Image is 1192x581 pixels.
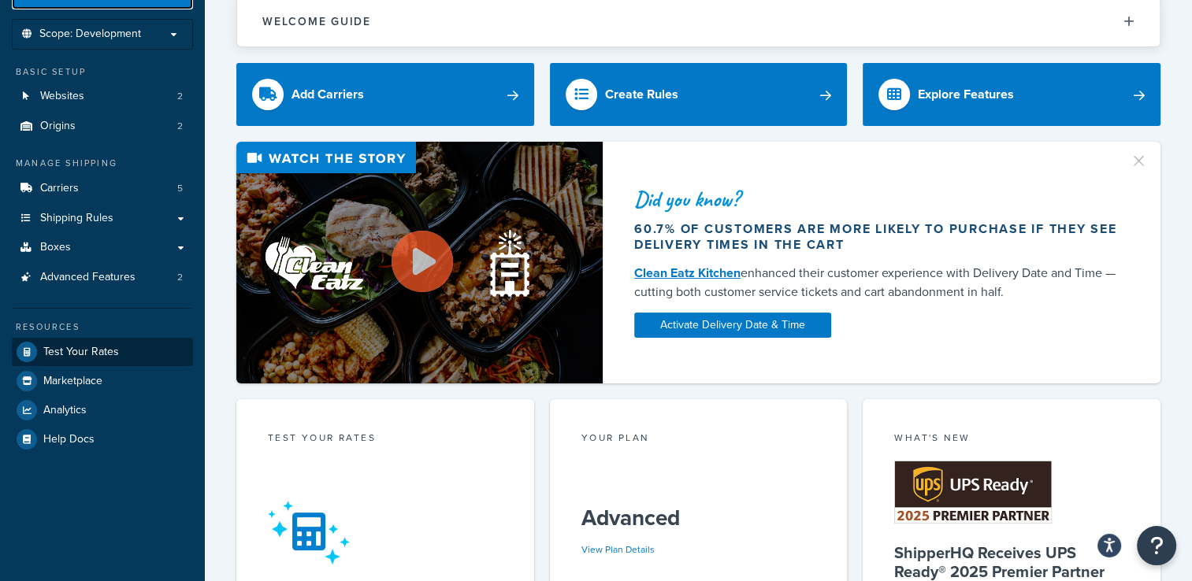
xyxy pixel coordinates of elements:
[12,233,193,262] a: Boxes
[177,182,183,195] span: 5
[262,16,371,28] h2: Welcome Guide
[12,65,193,79] div: Basic Setup
[43,433,95,446] span: Help Docs
[40,271,136,284] span: Advanced Features
[43,346,119,359] span: Test Your Rates
[581,542,655,557] a: View Plan Details
[12,174,193,203] a: Carriers5
[12,263,193,292] a: Advanced Features2
[863,63,1160,126] a: Explore Features
[43,375,102,388] span: Marketplace
[12,112,193,141] a: Origins2
[12,82,193,111] li: Websites
[12,320,193,334] div: Resources
[12,112,193,141] li: Origins
[1137,526,1176,565] button: Open Resource Center
[12,157,193,170] div: Manage Shipping
[177,271,183,284] span: 2
[39,28,141,41] span: Scope: Development
[12,174,193,203] li: Carriers
[177,120,183,133] span: 2
[40,212,113,225] span: Shipping Rules
[40,241,71,254] span: Boxes
[550,63,848,126] a: Create Rules
[292,83,364,105] div: Add Carriers
[581,505,816,531] h5: Advanced
[12,204,193,233] a: Shipping Rules
[918,83,1014,105] div: Explore Features
[894,431,1129,449] div: What's New
[12,338,193,366] a: Test Your Rates
[40,120,76,133] span: Origins
[634,221,1120,253] div: 60.7% of customers are more likely to purchase if they see delivery times in the cart
[177,90,183,103] span: 2
[236,142,603,383] img: Video thumbnail
[12,82,193,111] a: Websites2
[12,425,193,453] a: Help Docs
[12,396,193,424] a: Analytics
[12,263,193,292] li: Advanced Features
[634,188,1120,210] div: Did you know?
[268,431,503,449] div: Test your rates
[12,367,193,395] a: Marketplace
[236,63,534,126] a: Add Carriers
[40,182,79,195] span: Carriers
[40,90,84,103] span: Websites
[634,313,831,338] a: Activate Delivery Date & Time
[634,264,1120,302] div: enhanced their customer experience with Delivery Date and Time — cutting both customer service ti...
[581,431,816,449] div: Your Plan
[634,264,741,282] a: Clean Eatz Kitchen
[43,404,87,417] span: Analytics
[605,83,678,105] div: Create Rules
